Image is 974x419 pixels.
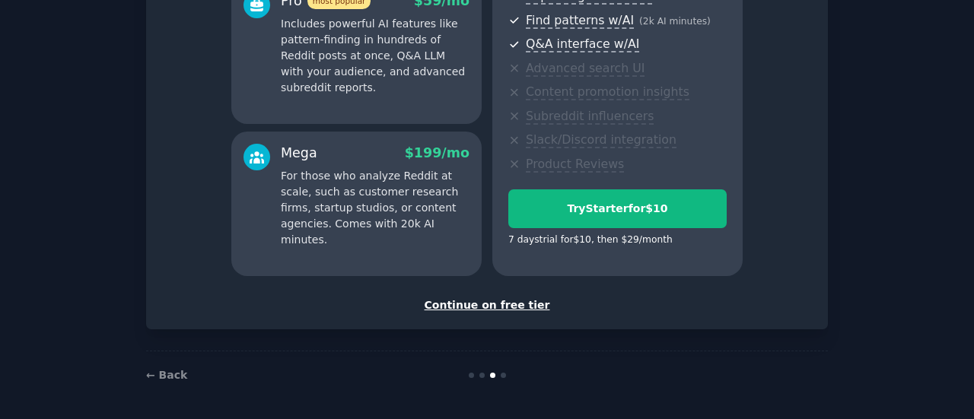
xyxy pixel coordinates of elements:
[526,157,624,173] span: Product Reviews
[162,297,812,313] div: Continue on free tier
[526,13,634,29] span: Find patterns w/AI
[508,189,727,228] button: TryStarterfor$10
[526,61,645,77] span: Advanced search UI
[526,132,676,148] span: Slack/Discord integration
[281,16,469,96] p: Includes powerful AI features like pattern-finding in hundreds of Reddit posts at once, Q&A LLM w...
[526,109,654,125] span: Subreddit influencers
[146,369,187,381] a: ← Back
[509,201,726,217] div: Try Starter for $10
[508,233,673,247] div: 7 days trial for $10 , then $ 29 /month
[639,16,711,27] span: ( 2k AI minutes )
[526,84,689,100] span: Content promotion insights
[405,145,469,160] span: $ 199 /mo
[281,168,469,248] p: For those who analyze Reddit at scale, such as customer research firms, startup studios, or conte...
[526,37,639,52] span: Q&A interface w/AI
[281,144,317,163] div: Mega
